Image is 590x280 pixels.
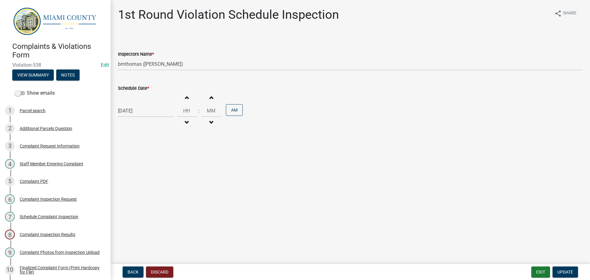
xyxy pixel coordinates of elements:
button: Notes [56,69,80,81]
input: Minutes [201,105,221,117]
div: Complaint Request Information [20,144,80,148]
div: 4 [5,159,15,169]
div: Staff Member Entering Complaint [20,162,83,166]
div: Finalized Complaint Form (Print Hardcopy for File) [20,266,101,274]
div: Schedule Complaint Inspection [20,215,78,219]
wm-modal-confirm: Edit Application Number [101,62,109,68]
a: Edit [101,62,109,68]
span: Share [563,10,576,17]
span: Update [557,270,573,274]
button: Back [123,266,144,278]
label: Inspectors Name [118,52,154,57]
div: 3 [5,141,15,151]
button: shareShare [549,7,581,19]
div: 1 [5,106,15,116]
div: Additional Parcels Question [20,126,72,131]
label: Show emails [15,89,55,97]
div: 9 [5,247,15,257]
h1: 1st Round Violation Schedule Inspection [118,7,339,22]
button: AM [226,104,243,116]
input: Hours [177,105,196,117]
div: 10 [5,265,15,275]
input: mm/dd/yyyy [118,105,174,117]
div: Complaint Inspection Results [20,232,75,237]
div: Parcel search [20,108,45,113]
i: share [554,10,562,17]
div: 8 [5,230,15,239]
wm-modal-confirm: Summary [12,73,54,78]
div: : [196,107,201,115]
label: Schedule Date [118,86,149,91]
div: Complaint Photos from Inspection Upload [20,250,100,254]
div: 7 [5,212,15,222]
button: Update [553,266,578,278]
button: View Summary [12,69,54,81]
button: Discard [146,266,173,278]
wm-modal-confirm: Notes [56,73,80,78]
div: 2 [5,124,15,133]
h4: Complaints & Violations Form [12,42,106,60]
img: Miami County, Indiana [12,6,101,36]
div: Complaint Inspection Request [20,197,77,201]
div: 6 [5,194,15,204]
span: Back [128,270,139,274]
div: Complaint PDF [20,179,48,183]
button: Exit [531,266,550,278]
span: Violation-538 [12,62,98,68]
div: 5 [5,176,15,186]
